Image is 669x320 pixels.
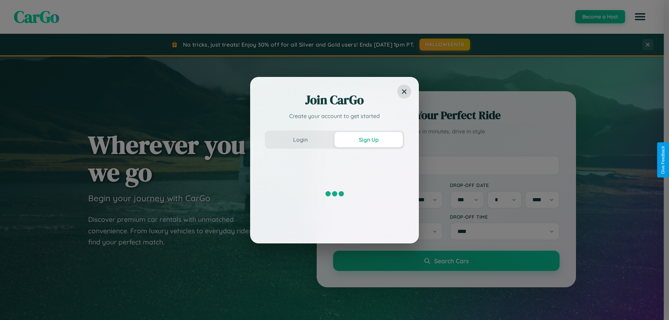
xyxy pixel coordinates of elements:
p: Create your account to get started [265,112,404,120]
iframe: Intercom live chat [7,296,24,313]
h2: Join CarGo [265,92,404,108]
div: Give Feedback [661,146,666,174]
button: Sign Up [334,132,403,147]
button: Login [266,132,334,147]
